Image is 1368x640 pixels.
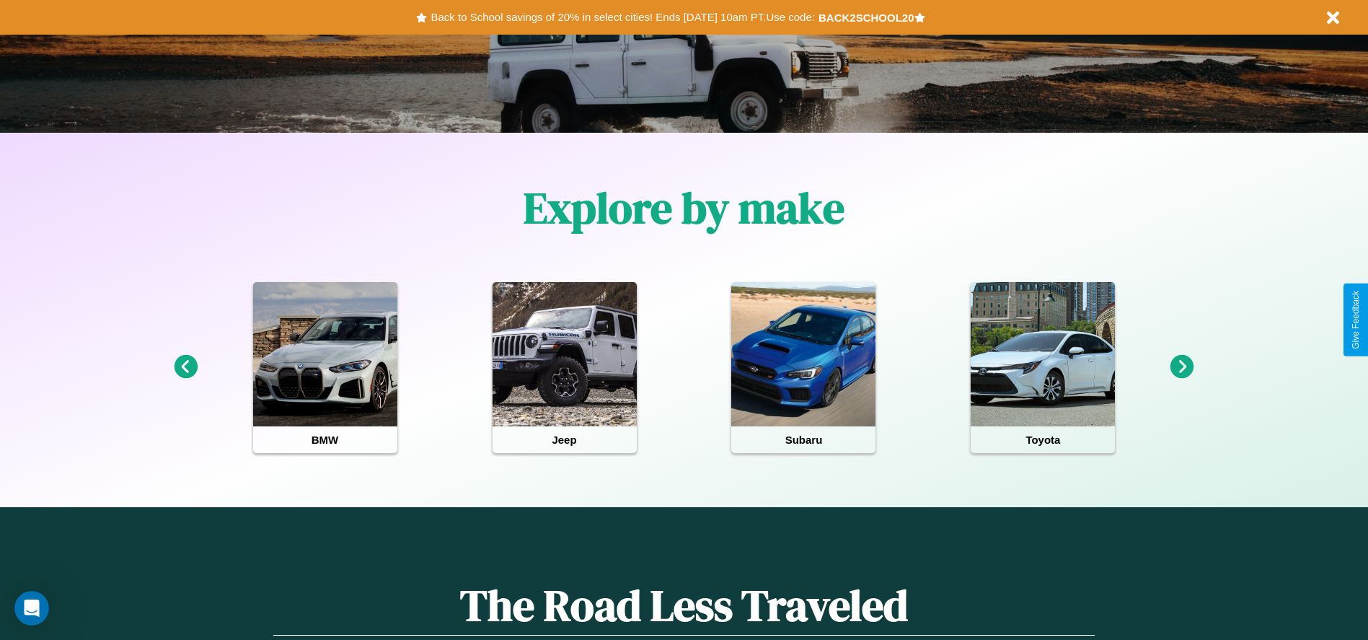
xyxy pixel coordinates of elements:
[14,591,49,626] iframe: Intercom live chat
[427,7,818,27] button: Back to School savings of 20% in select cities! Ends [DATE] 10am PT.Use code:
[524,178,844,237] h1: Explore by make
[493,426,637,453] h4: Jeep
[818,12,914,24] b: BACK2SCHOOL20
[971,426,1115,453] h4: Toyota
[273,576,1094,636] h1: The Road Less Traveled
[731,426,875,453] h4: Subaru
[1351,291,1361,349] div: Give Feedback
[253,426,397,453] h4: BMW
